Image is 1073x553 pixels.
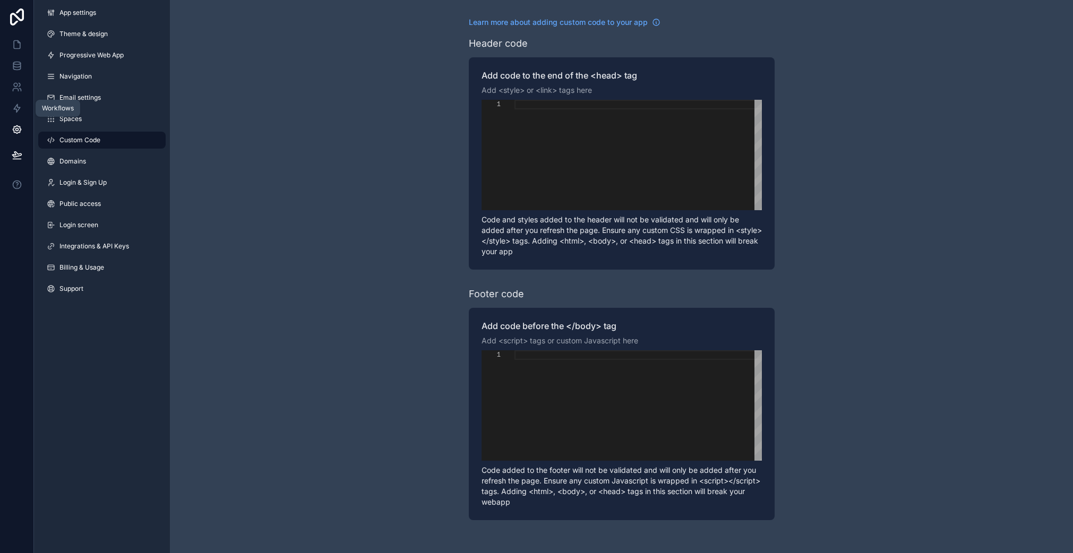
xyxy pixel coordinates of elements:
[38,110,166,127] a: Spaces
[469,17,660,28] a: Learn more about adding custom code to your app
[59,284,83,293] span: Support
[38,195,166,212] a: Public access
[59,221,98,229] span: Login screen
[42,104,74,113] div: Workflows
[482,85,762,96] p: Add <style> or <link> tags here
[38,132,166,149] a: Custom Code
[59,8,96,17] span: App settings
[469,36,528,51] div: Header code
[38,89,166,106] a: Email settings
[38,238,166,255] a: Integrations & API Keys
[38,259,166,276] a: Billing & Usage
[469,287,524,301] div: Footer code
[59,115,82,123] span: Spaces
[59,263,104,272] span: Billing & Usage
[59,93,101,102] span: Email settings
[59,178,107,187] span: Login & Sign Up
[38,47,166,64] a: Progressive Web App
[38,174,166,191] a: Login & Sign Up
[38,25,166,42] a: Theme & design
[482,350,501,360] div: 1
[59,72,92,81] span: Navigation
[482,100,501,109] div: 1
[482,70,762,81] label: Add code to the end of the <head> tag
[59,30,108,38] span: Theme & design
[59,200,101,208] span: Public access
[38,153,166,170] a: Domains
[38,4,166,21] a: App settings
[482,335,762,346] p: Add <script> tags or custom Javascript here
[38,280,166,297] a: Support
[469,17,648,28] span: Learn more about adding custom code to your app
[38,68,166,85] a: Navigation
[482,465,762,507] p: Code added to the footer will not be validated and will only be added after you refresh the page....
[38,217,166,234] a: Login screen
[482,214,762,257] p: Code and styles added to the header will not be validated and will only be added after you refres...
[59,136,100,144] span: Custom Code
[59,242,129,250] span: Integrations & API Keys
[59,157,86,166] span: Domains
[482,321,762,331] label: Add code before the </body> tag
[59,51,124,59] span: Progressive Web App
